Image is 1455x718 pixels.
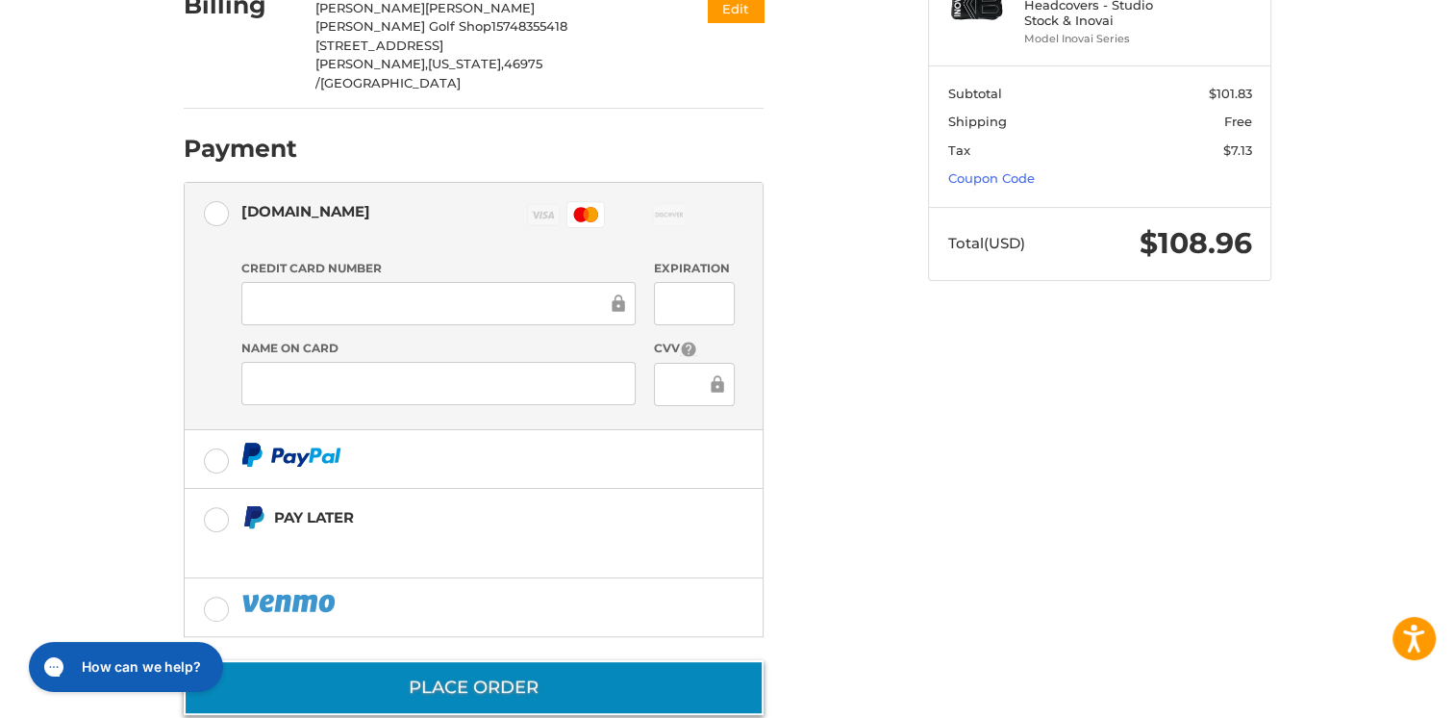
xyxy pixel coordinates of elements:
[948,86,1002,101] span: Subtotal
[428,56,504,71] span: [US_STATE],
[320,75,461,90] span: [GEOGRAPHIC_DATA]
[241,443,341,467] img: PayPal icon
[1223,142,1252,158] span: $7.13
[315,56,542,90] span: 46975 /
[241,505,265,529] img: Pay Later icon
[315,18,491,34] span: [PERSON_NAME] Golf Shop
[241,195,370,227] div: [DOMAIN_NAME]
[184,660,764,715] button: Place Order
[654,340,734,358] label: CVV
[184,134,297,164] h2: Payment
[948,234,1025,252] span: Total (USD)
[315,56,428,71] span: [PERSON_NAME],
[948,142,970,158] span: Tax
[274,501,642,533] div: Pay Later
[315,38,443,53] span: [STREET_ADDRESS]
[1224,114,1252,129] span: Free
[1024,31,1171,47] li: Model Inovai Series
[1140,225,1252,261] span: $108.96
[948,114,1007,129] span: Shipping
[241,340,636,357] label: Name on Card
[491,18,567,34] span: 15748355418
[19,635,228,699] iframe: Gorgias live chat messenger
[654,260,734,277] label: Expiration
[1209,86,1252,101] span: $101.83
[948,170,1035,186] a: Coupon Code
[241,538,643,554] iframe: PayPal Message 1
[241,260,636,277] label: Credit Card Number
[241,591,339,615] img: PayPal icon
